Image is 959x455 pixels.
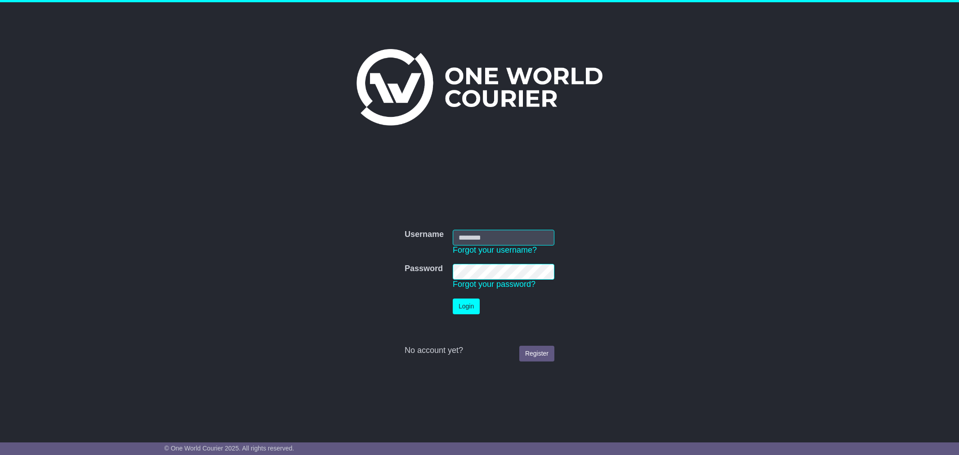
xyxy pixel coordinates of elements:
[453,245,537,254] a: Forgot your username?
[453,299,480,314] button: Login
[405,346,554,356] div: No account yet?
[405,230,444,240] label: Username
[519,346,554,361] a: Register
[453,280,535,289] a: Forgot your password?
[405,264,443,274] label: Password
[165,445,294,452] span: © One World Courier 2025. All rights reserved.
[357,49,602,125] img: One World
